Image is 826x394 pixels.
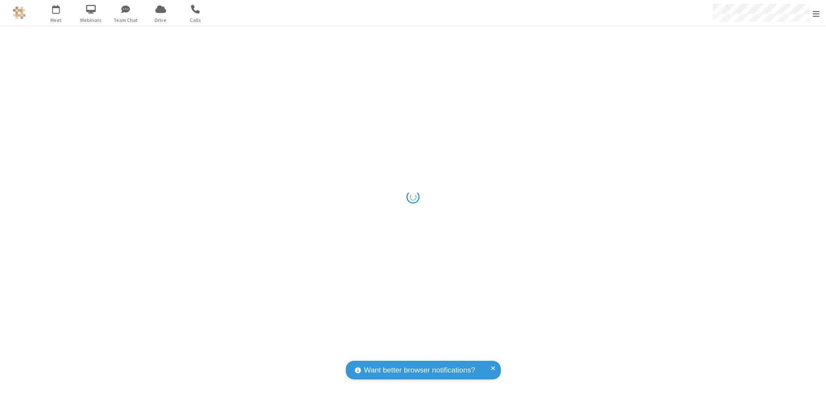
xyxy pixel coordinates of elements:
[364,365,475,376] span: Want better browser notifications?
[40,16,72,24] span: Meet
[110,16,142,24] span: Team Chat
[179,16,212,24] span: Calls
[145,16,177,24] span: Drive
[75,16,107,24] span: Webinars
[13,6,26,19] img: QA Selenium DO NOT DELETE OR CHANGE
